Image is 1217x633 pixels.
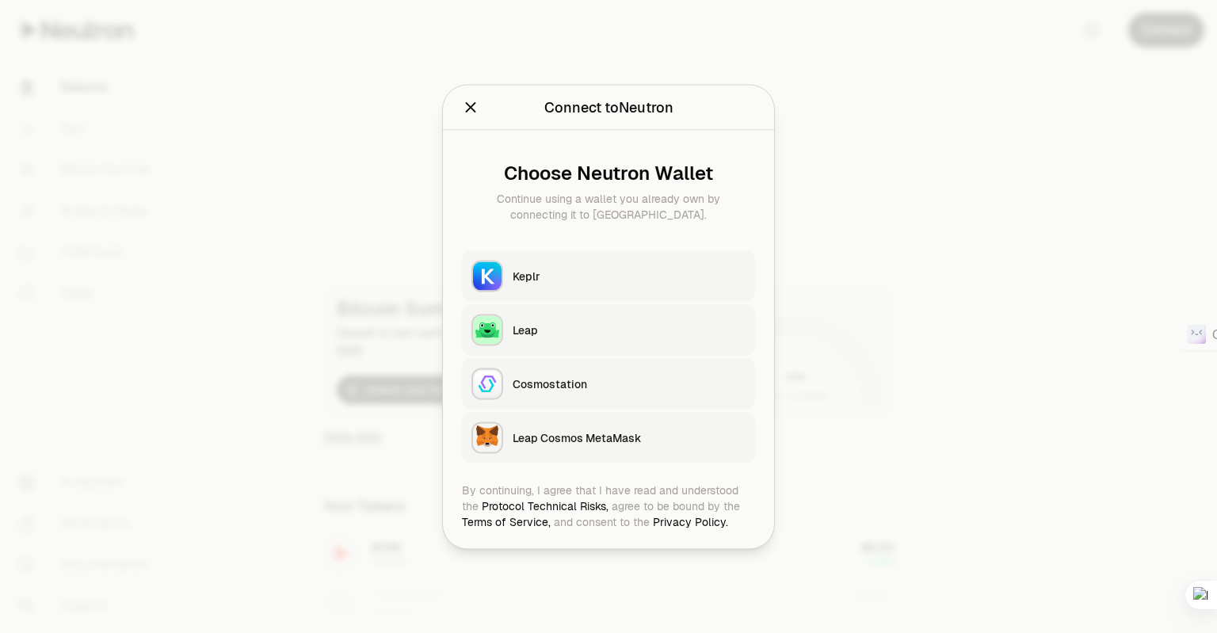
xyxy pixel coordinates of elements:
[462,514,551,528] a: Terms of Service,
[475,190,742,222] div: Continue using a wallet you already own by connecting it to [GEOGRAPHIC_DATA].
[473,369,502,398] img: Cosmostation
[475,162,742,184] div: Choose Neutron Wallet
[513,376,746,391] div: Cosmostation
[482,498,608,513] a: Protocol Technical Risks,
[462,250,755,301] button: KeplrKeplr
[462,412,755,463] button: Leap Cosmos MetaMaskLeap Cosmos MetaMask
[462,96,479,118] button: Close
[473,423,502,452] img: Leap Cosmos MetaMask
[473,315,502,344] img: Leap
[462,304,755,355] button: LeapLeap
[653,514,728,528] a: Privacy Policy.
[462,358,755,409] button: CosmostationCosmostation
[473,261,502,290] img: Keplr
[513,429,746,445] div: Leap Cosmos MetaMask
[513,322,746,337] div: Leap
[544,96,673,118] div: Connect to Neutron
[462,482,755,529] div: By continuing, I agree that I have read and understood the agree to be bound by the and consent t...
[513,268,746,284] div: Keplr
